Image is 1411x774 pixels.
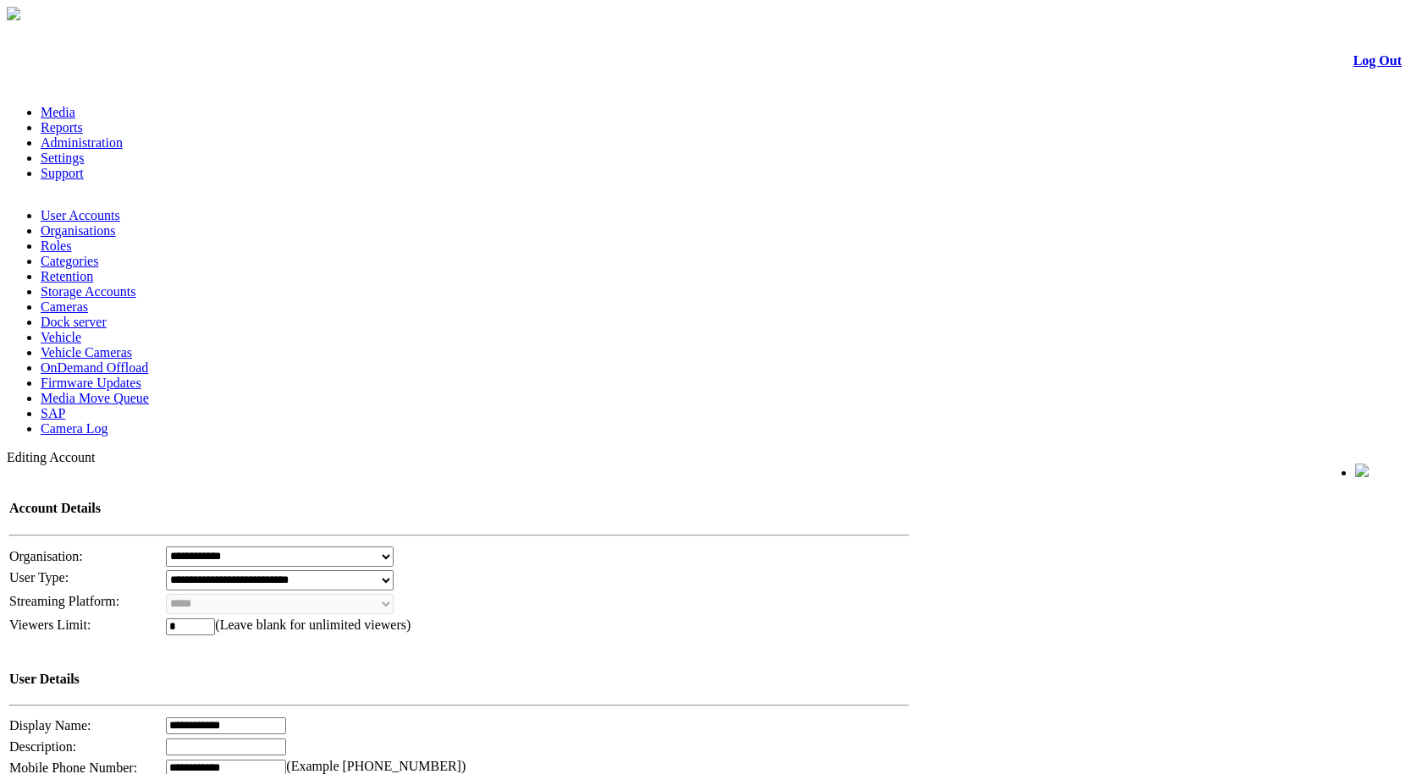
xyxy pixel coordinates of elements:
a: Log Out [1353,53,1402,68]
span: Editing Account [7,450,95,464]
span: User Type: [9,570,69,585]
a: Categories [41,254,98,268]
a: Vehicle [41,330,81,344]
span: Description: [9,739,76,754]
a: SAP [41,406,65,420]
a: Firmware Updates [41,376,141,390]
a: Camera Log [41,421,108,436]
h4: Account Details [9,501,909,516]
h4: User Details [9,672,909,687]
a: Organisations [41,223,116,238]
span: Welcome, [PERSON_NAME] (Administrator) [1116,464,1321,477]
a: Roles [41,239,71,253]
span: Display Name: [9,718,91,733]
a: Settings [41,151,85,165]
span: (Leave blank for unlimited viewers) [215,618,411,632]
a: Media Move Queue [41,391,149,405]
a: Storage Accounts [41,284,135,299]
a: Media [41,105,75,119]
a: Dock server [41,315,107,329]
span: Viewers Limit: [9,618,91,632]
a: OnDemand Offload [41,360,148,375]
a: Cameras [41,299,88,314]
a: Vehicle Cameras [41,345,132,360]
img: bell24.png [1355,464,1369,477]
span: Streaming Platform: [9,594,119,608]
span: Organisation: [9,549,83,563]
span: (Example [PHONE_NUMBER]) [286,759,466,773]
img: arrow-3.png [7,7,20,20]
a: User Accounts [41,208,120,222]
a: Support [41,166,84,180]
a: Retention [41,269,93,283]
a: Reports [41,120,83,134]
a: Administration [41,135,123,150]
